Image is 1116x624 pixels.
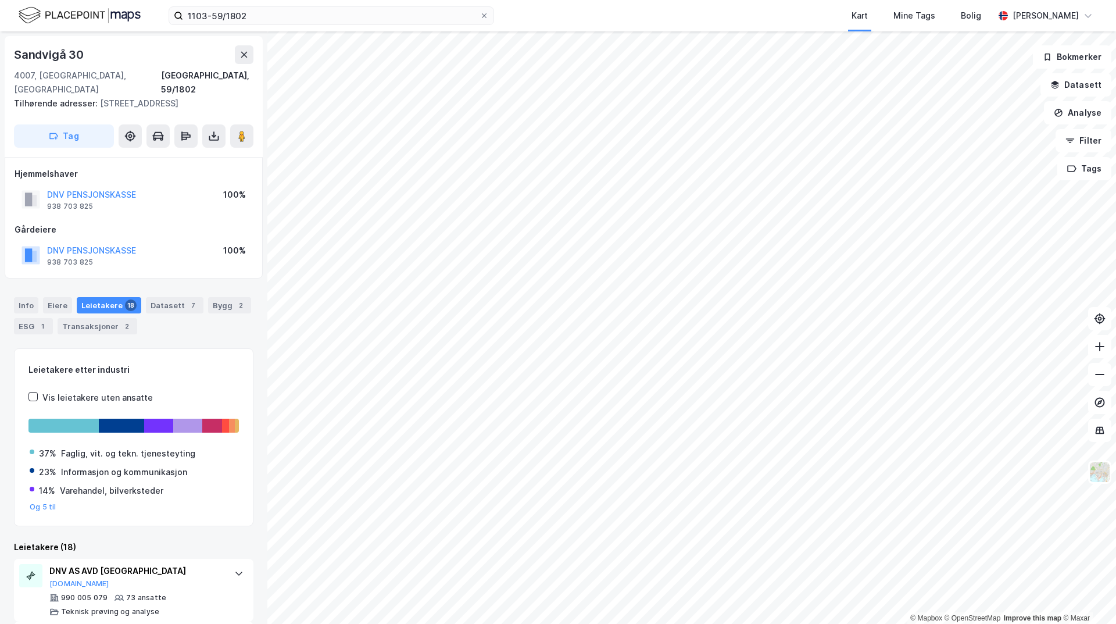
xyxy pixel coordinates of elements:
div: [GEOGRAPHIC_DATA], 59/1802 [161,69,253,97]
button: Analyse [1044,101,1111,124]
div: Bygg [208,297,251,313]
div: 938 703 825 [47,202,93,211]
div: Teknisk prøving og analyse [61,607,159,616]
div: Info [14,297,38,313]
div: Datasett [146,297,203,313]
div: ESG [14,318,53,334]
a: Improve this map [1004,614,1061,622]
div: Varehandel, bilverksteder [60,484,163,498]
div: 100% [223,244,246,258]
div: Sandvigå 30 [14,45,86,64]
div: Kart [852,9,868,23]
div: 2 [235,299,246,311]
div: 100% [223,188,246,202]
div: 23% [39,465,56,479]
a: OpenStreetMap [945,614,1001,622]
div: 7 [187,299,199,311]
div: Leietakere etter industri [28,363,239,377]
div: Bolig [961,9,981,23]
div: 4007, [GEOGRAPHIC_DATA], [GEOGRAPHIC_DATA] [14,69,161,97]
iframe: Chat Widget [1058,568,1116,624]
div: 990 005 079 [61,593,108,602]
button: Datasett [1040,73,1111,97]
div: DNV AS AVD [GEOGRAPHIC_DATA] [49,564,223,578]
button: Og 5 til [30,502,56,512]
button: Tags [1057,157,1111,180]
div: Leietakere [77,297,141,313]
div: Transaksjoner [58,318,137,334]
div: 938 703 825 [47,258,93,267]
input: Søk på adresse, matrikkel, gårdeiere, leietakere eller personer [183,7,480,24]
div: 1 [37,320,48,332]
img: Z [1089,461,1111,483]
div: Gårdeiere [15,223,253,237]
div: Faglig, vit. og tekn. tjenesteyting [61,447,195,461]
div: 18 [125,299,137,311]
a: Mapbox [910,614,942,622]
div: Informasjon og kommunikasjon [61,465,187,479]
div: Vis leietakere uten ansatte [42,391,153,405]
div: [PERSON_NAME] [1013,9,1079,23]
div: 73 ansatte [126,593,166,602]
div: Hjemmelshaver [15,167,253,181]
button: Filter [1056,129,1111,152]
img: logo.f888ab2527a4732fd821a326f86c7f29.svg [19,5,141,26]
div: 2 [121,320,133,332]
div: Eiere [43,297,72,313]
div: [STREET_ADDRESS] [14,97,244,110]
div: Kontrollprogram for chat [1058,568,1116,624]
button: Tag [14,124,114,148]
button: [DOMAIN_NAME] [49,579,109,589]
button: Bokmerker [1033,45,1111,69]
div: 14% [39,484,55,498]
div: 37% [39,447,56,461]
span: Tilhørende adresser: [14,98,100,108]
div: Leietakere (18) [14,540,253,554]
div: Mine Tags [893,9,935,23]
